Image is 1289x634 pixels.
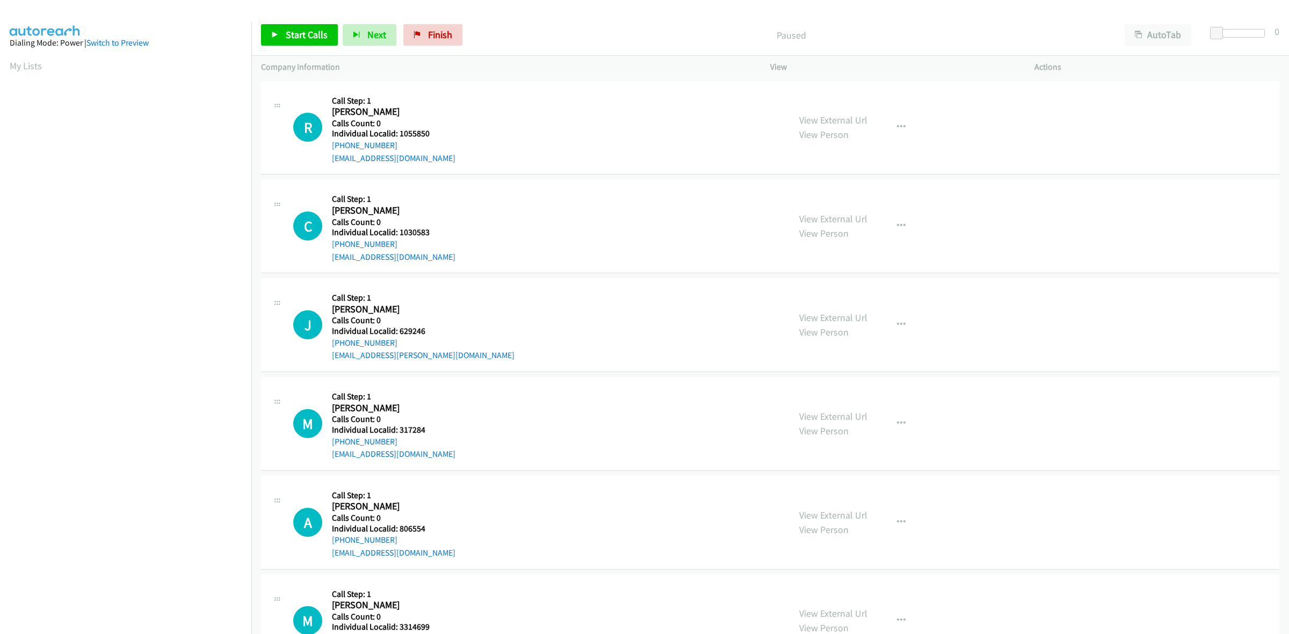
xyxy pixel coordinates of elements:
h1: R [293,113,322,142]
h2: [PERSON_NAME] [332,106,441,118]
a: Start Calls [261,24,338,46]
span: Next [367,28,386,41]
a: View Person [799,425,849,437]
a: View Person [799,622,849,634]
a: View Person [799,326,849,338]
a: View External Url [799,607,867,620]
div: The call is yet to be attempted [293,508,322,537]
a: [EMAIL_ADDRESS][DOMAIN_NAME] [332,449,455,459]
h2: [PERSON_NAME] [332,599,441,611]
h5: Individual Localid: 1055850 [332,128,455,139]
div: The call is yet to be attempted [293,409,322,438]
a: View External Url [799,509,867,521]
div: Dialing Mode: Power | [10,37,242,49]
h5: Calls Count: 0 [332,611,455,622]
div: The call is yet to be attempted [293,212,322,241]
a: [PHONE_NUMBER] [332,535,397,545]
h5: Call Step: 1 [332,194,455,205]
h5: Calls Count: 0 [332,315,515,326]
h2: [PERSON_NAME] [332,303,441,316]
a: View External Url [799,410,867,422]
a: Finish [403,24,462,46]
h5: Individual Localid: 3314699 [332,622,455,632]
div: Delay between calls (in seconds) [1215,29,1265,38]
div: 0 [1274,24,1279,39]
h5: Calls Count: 0 [332,118,455,129]
a: My Lists [10,60,42,72]
h5: Call Step: 1 [332,589,455,600]
a: View External Url [799,311,867,324]
h5: Individual Localid: 317284 [332,425,455,435]
h5: Call Step: 1 [332,391,455,402]
h5: Call Step: 1 [332,490,455,501]
a: [PHONE_NUMBER] [332,436,397,447]
h2: [PERSON_NAME] [332,402,441,414]
p: View [770,61,1015,74]
h2: [PERSON_NAME] [332,500,441,513]
a: [EMAIL_ADDRESS][DOMAIN_NAME] [332,153,455,163]
span: Start Calls [286,28,328,41]
h5: Calls Count: 0 [332,217,455,228]
h2: [PERSON_NAME] [332,205,441,217]
span: Finish [428,28,452,41]
a: View External Url [799,114,867,126]
p: Company Information [261,61,751,74]
a: [PHONE_NUMBER] [332,140,397,150]
a: [PHONE_NUMBER] [332,338,397,348]
h1: M [293,409,322,438]
a: [EMAIL_ADDRESS][PERSON_NAME][DOMAIN_NAME] [332,350,515,360]
h1: C [293,212,322,241]
div: The call is yet to be attempted [293,113,322,142]
a: View Person [799,523,849,536]
a: View External Url [799,213,867,225]
h5: Calls Count: 0 [332,513,455,523]
h5: Calls Count: 0 [332,414,455,425]
a: Switch to Preview [86,38,149,48]
h5: Call Step: 1 [332,293,515,303]
p: Paused [477,28,1105,42]
button: Next [343,24,396,46]
h5: Individual Localid: 629246 [332,326,515,337]
a: View Person [799,128,849,141]
h5: Individual Localid: 1030583 [332,227,455,238]
iframe: Dialpad [10,83,251,593]
h1: A [293,508,322,537]
button: AutoTab [1125,24,1191,46]
h5: Call Step: 1 [332,96,455,106]
div: The call is yet to be attempted [293,310,322,339]
a: [EMAIL_ADDRESS][DOMAIN_NAME] [332,252,455,262]
a: [EMAIL_ADDRESS][DOMAIN_NAME] [332,548,455,558]
p: Actions [1034,61,1279,74]
a: [PHONE_NUMBER] [332,239,397,249]
a: View Person [799,227,849,239]
h1: J [293,310,322,339]
h5: Individual Localid: 806554 [332,523,455,534]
